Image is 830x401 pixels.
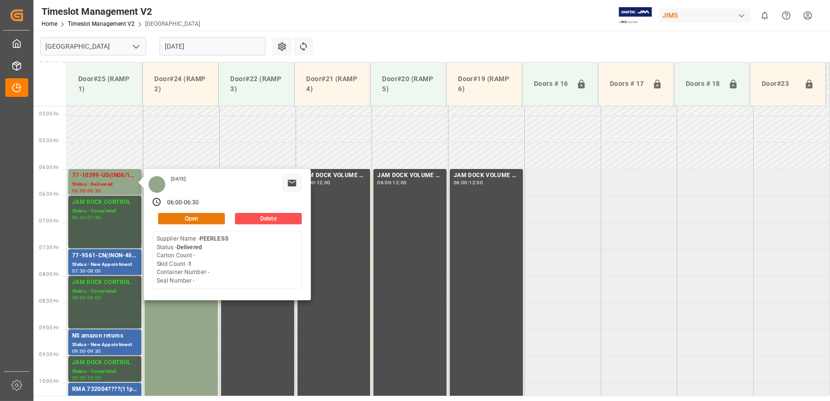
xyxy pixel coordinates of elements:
b: PEERLESS [200,235,229,242]
span: 06:00 Hr [39,165,59,170]
div: Door#22 (RAMP 3) [226,70,287,98]
div: [DATE] [168,176,190,182]
div: Door#23 [758,75,800,93]
button: JIMS [659,6,754,24]
div: 12:00 [393,180,407,185]
div: Door#20 (RAMP 5) [378,70,438,98]
span: 06:30 Hr [39,191,59,197]
div: NS amazon returns [72,331,138,341]
div: 06:00 [72,189,86,193]
div: - [86,349,87,353]
div: 06:00 [454,180,468,185]
b: 1 [188,261,192,267]
div: 12:00 [317,180,330,185]
div: Status - New Appointment [72,261,138,269]
div: 09:30 [72,376,86,380]
div: JAM DOCK VOLUME CONTROL [377,171,443,180]
span: 08:00 Hr [39,272,59,277]
div: 06:00 [167,199,182,207]
div: 09:00 [87,295,101,300]
div: 06:30 [72,215,86,220]
div: 08:00 [72,295,86,300]
div: 06:00 [377,180,391,185]
div: - [86,376,87,380]
span: 08:30 Hr [39,298,59,304]
div: Doors # 16 [530,75,573,93]
div: Door#19 (RAMP 6) [454,70,514,98]
div: 07:30 [72,269,86,273]
span: 10:00 Hr [39,379,59,384]
div: - [315,180,316,185]
a: Timeslot Management V2 [68,21,135,27]
div: Timeslot Management V2 [42,4,200,19]
span: 07:00 Hr [39,218,59,223]
div: RMA 732004????(11pallets) [72,385,138,394]
div: - [182,199,183,207]
div: 06:30 [184,199,199,207]
span: 07:30 Hr [39,245,59,250]
div: Doors # 18 [682,75,724,93]
div: Door#24 (RAMP 2) [150,70,211,98]
span: 09:30 Hr [39,352,59,357]
div: JAM DOCK VOLUME CONTROL [301,171,367,180]
button: show 0 new notifications [754,5,776,26]
div: 06:30 [87,189,101,193]
div: - [86,189,87,193]
div: 77-9561-CN(INON-4lines) [72,251,138,261]
div: 09:00 [72,349,86,353]
div: - [86,215,87,220]
div: 07:30 [87,215,101,220]
div: 10:00 [87,376,101,380]
div: 09:30 [87,349,101,353]
div: Status - Completed [72,368,138,376]
div: - [468,180,469,185]
button: Help Center [776,5,797,26]
div: JAM DOCK CONTROL [72,198,138,207]
div: JAM DOCK VOLUME CONTROL [454,171,519,180]
span: 09:00 Hr [39,325,59,330]
div: JIMS [659,9,750,22]
div: Status - Completed [72,287,138,295]
span: 05:30 Hr [39,138,59,143]
div: 12:00 [469,180,483,185]
img: Exertis%20JAM%20-%20Email%20Logo.jpg_1722504956.jpg [619,7,652,24]
a: Home [42,21,57,27]
div: Status - Delivered [72,180,138,189]
div: - [86,269,87,273]
input: Type to search/select [40,37,146,55]
div: Doors # 17 [606,75,649,93]
div: Door#25 (RAMP 1) [74,70,135,98]
div: Status - Completed [72,207,138,215]
button: open menu [128,39,143,54]
b: Delivered [177,244,202,251]
div: 08:00 [87,269,101,273]
button: Delete [235,213,302,224]
input: DD.MM.YYYY [160,37,266,55]
div: - [86,295,87,300]
div: JAM DOCK CONTROL [72,278,138,287]
div: 77-10399-US(IN06/11lines) [72,171,138,180]
span: 05:00 Hr [39,111,59,116]
div: Status - New Appointment [72,341,138,349]
div: - [391,180,393,185]
div: JAM DOCK CONTROL [72,358,138,368]
div: Door#21 (RAMP 4) [302,70,362,98]
button: Open [158,213,225,224]
div: Supplier Name - Status - Carton Count - Skid Count - Container Number - Seal Number - [157,235,229,285]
